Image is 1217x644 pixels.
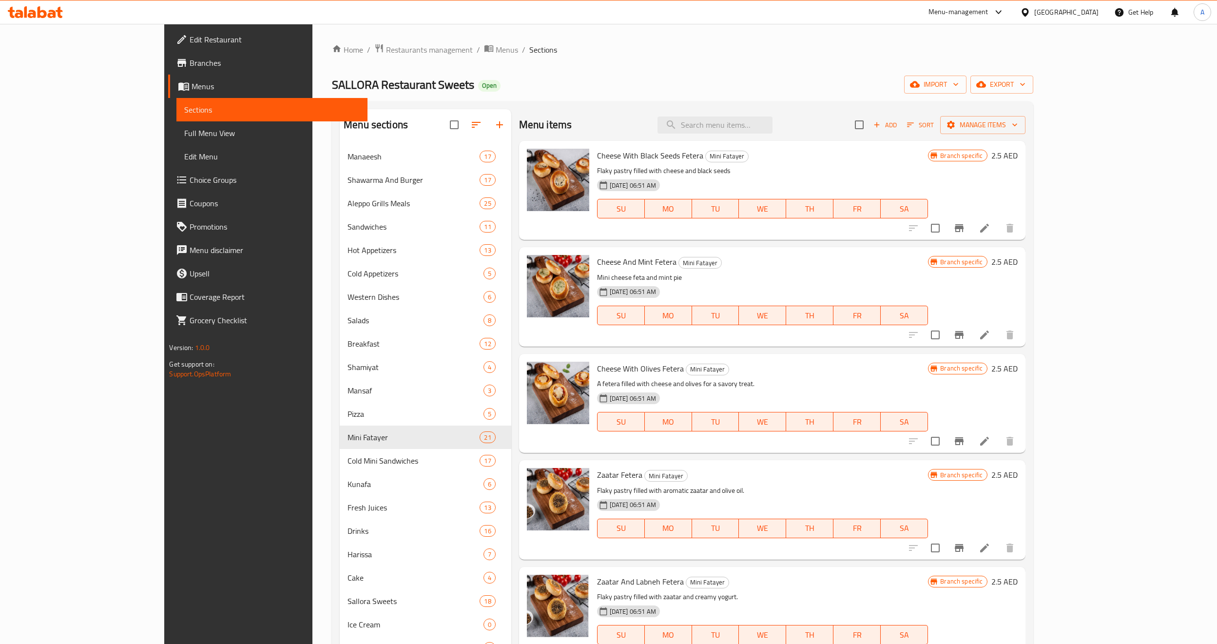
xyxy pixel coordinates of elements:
a: Promotions [168,215,367,238]
span: Branch specific [936,470,986,480]
span: Sort [907,119,934,131]
span: Promotions [190,221,360,233]
span: SU [601,415,641,429]
span: Sandwiches [348,221,480,233]
span: WE [743,309,782,323]
button: Add section [488,113,511,137]
a: Full Menu View [176,121,367,145]
h6: 2.5 AED [991,149,1018,162]
span: TH [790,415,830,429]
span: SA [885,521,924,535]
span: 6 [484,293,495,302]
div: items [480,197,495,209]
button: TU [692,199,739,218]
div: Cold Mini Sandwiches17 [340,449,511,472]
span: WE [743,628,782,642]
span: MO [649,415,688,429]
div: Mini Fatayer [705,151,749,162]
span: 7 [484,550,495,559]
span: 5 [484,269,495,278]
span: TU [696,202,735,216]
button: SU [597,412,645,431]
span: MO [649,202,688,216]
span: Breakfast [348,338,480,350]
span: Harissa [348,548,483,560]
button: WE [739,412,786,431]
h6: 2.5 AED [991,575,1018,588]
div: Western Dishes [348,291,483,303]
div: Shawarma And Burger17 [340,168,511,192]
button: TH [786,306,833,325]
span: MO [649,521,688,535]
span: [DATE] 06:51 AM [606,287,660,296]
span: Select to update [925,325,946,345]
li: / [477,44,480,56]
div: items [480,151,495,162]
span: Coverage Report [190,291,360,303]
img: Cheese And Mint Fetera [527,255,589,317]
span: TH [790,521,830,535]
span: [DATE] 06:51 AM [606,500,660,509]
a: Edit Menu [176,145,367,168]
div: items [480,174,495,186]
div: items [480,244,495,256]
div: items [483,548,496,560]
a: Branches [168,51,367,75]
span: 12 [480,339,495,349]
div: Ice Cream0 [340,613,511,636]
button: SU [597,306,645,325]
span: Cold Appetizers [348,268,483,279]
div: Ice Cream [348,619,483,630]
div: items [480,595,495,607]
span: 8 [484,316,495,325]
div: items [483,291,496,303]
p: Flaky pastry filled with cheese and black seeds [597,165,928,177]
span: 16 [480,527,495,536]
div: items [483,314,496,326]
span: Cold Mini Sandwiches [348,455,480,467]
button: delete [998,216,1022,240]
div: Western Dishes6 [340,285,511,309]
button: TH [786,412,833,431]
div: Aleppo Grills Meals [348,197,480,209]
a: Restaurants management [374,43,473,56]
span: Coupons [190,197,360,209]
button: Branch-specific-item [947,429,971,453]
span: FR [837,628,877,642]
span: Salads [348,314,483,326]
span: TH [790,202,830,216]
span: Zaatar And Labneh Fetera [597,574,684,589]
button: TH [786,519,833,538]
span: Manage items [948,119,1018,131]
span: Fresh Juices [348,502,480,513]
span: Kunafa [348,478,483,490]
span: Sort items [901,117,940,133]
span: [DATE] 06:51 AM [606,394,660,403]
button: delete [998,536,1022,560]
span: Select section [849,115,869,135]
span: WE [743,415,782,429]
span: FR [837,309,877,323]
span: 18 [480,597,495,606]
a: Menu disclaimer [168,238,367,262]
span: 25 [480,199,495,208]
span: Mansaf [348,385,483,396]
div: Mini Fatayer [348,431,480,443]
button: FR [833,412,881,431]
span: Branch specific [936,151,986,160]
span: Shamiyat [348,361,483,373]
a: Sections [176,98,367,121]
span: Menu disclaimer [190,244,360,256]
span: SA [885,628,924,642]
p: Flaky pastry filled with aromatic zaatar and olive oil. [597,485,928,497]
div: Mansaf3 [340,379,511,402]
a: Edit menu item [979,542,990,554]
div: Mini Fatayer [686,577,729,588]
div: Mini Fatayer [644,470,688,482]
span: SA [885,202,924,216]
span: Branches [190,57,360,69]
span: Add [872,119,898,131]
